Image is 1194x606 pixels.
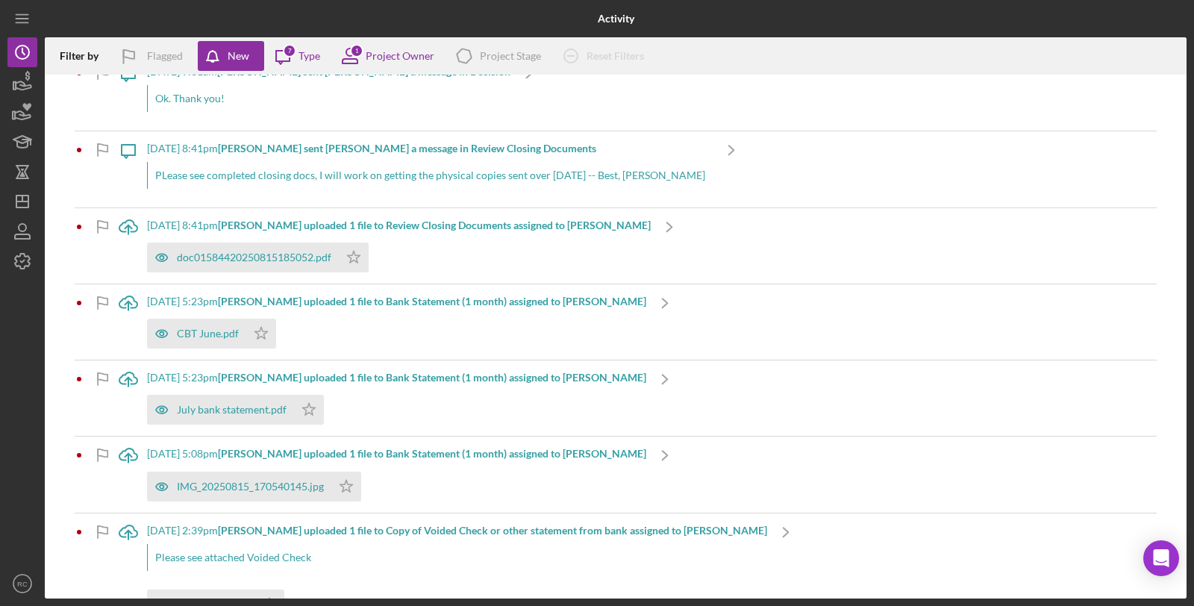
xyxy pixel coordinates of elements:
[218,219,651,231] b: [PERSON_NAME] uploaded 1 file to Review Closing Documents assigned to [PERSON_NAME]
[350,44,363,57] div: 1
[147,544,767,571] div: Please see attached Voided Check
[177,328,239,340] div: CBT June.pdf
[228,41,249,71] div: New
[298,50,320,62] div: Type
[110,437,684,512] a: [DATE] 5:08pm[PERSON_NAME] uploaded 1 file to Bank Statement (1 month) assigned to [PERSON_NAME]I...
[218,142,596,154] b: [PERSON_NAME] sent [PERSON_NAME] a message in Review Closing Documents
[218,371,646,384] b: [PERSON_NAME] uploaded 1 file to Bank Statement (1 month) assigned to [PERSON_NAME]
[217,65,510,78] b: [PERSON_NAME] sent [PERSON_NAME] a message in Decision
[283,44,296,57] div: 7
[147,162,713,189] div: PLease see completed closing docs, I will work on getting the physical copies sent over [DATE] --...
[147,85,510,112] div: Ok. Thank you!
[366,50,434,62] div: Project Owner
[147,41,183,71] div: Flagged
[147,319,276,349] button: CBT June.pdf
[218,524,767,537] b: [PERSON_NAME] uploaded 1 file to Copy of Voided Check or other statement from bank assigned to [P...
[177,481,324,493] div: IMG_20250815_170540145.jpg
[218,447,646,460] b: [PERSON_NAME] uploaded 1 file to Bank Statement (1 month) assigned to [PERSON_NAME]
[110,360,684,436] a: [DATE] 5:23pm[PERSON_NAME] uploaded 1 file to Bank Statement (1 month) assigned to [PERSON_NAME]J...
[110,54,548,131] a: [DATE] 9:31am[PERSON_NAME] sent [PERSON_NAME] a message in DecisionOk. Thank you!
[177,404,287,416] div: July bank statement.pdf
[147,395,324,425] button: July bank statement.pdf
[110,208,688,284] a: [DATE] 8:41pm[PERSON_NAME] uploaded 1 file to Review Closing Documents assigned to [PERSON_NAME]d...
[147,243,369,272] button: doc01584420250815185052.pdf
[1143,540,1179,576] div: Open Intercom Messenger
[7,569,37,599] button: RC
[552,41,659,71] button: Reset Filters
[147,472,361,502] button: IMG_20250815_170540145.jpg
[147,296,646,307] div: [DATE] 5:23pm
[147,372,646,384] div: [DATE] 5:23pm
[110,41,198,71] button: Flagged
[587,41,644,71] div: Reset Filters
[177,252,331,263] div: doc01584420250815185052.pdf
[147,448,646,460] div: [DATE] 5:08pm
[198,41,264,71] button: New
[110,284,684,360] a: [DATE] 5:23pm[PERSON_NAME] uploaded 1 file to Bank Statement (1 month) assigned to [PERSON_NAME]C...
[110,131,750,207] a: [DATE] 8:41pm[PERSON_NAME] sent [PERSON_NAME] a message in Review Closing DocumentsPLease see com...
[147,525,767,537] div: [DATE] 2:39pm
[598,13,634,25] b: Activity
[147,219,651,231] div: [DATE] 8:41pm
[218,295,646,307] b: [PERSON_NAME] uploaded 1 file to Bank Statement (1 month) assigned to [PERSON_NAME]
[17,580,28,588] text: RC
[480,50,541,62] div: Project Stage
[147,143,713,154] div: [DATE] 8:41pm
[60,50,110,62] div: Filter by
